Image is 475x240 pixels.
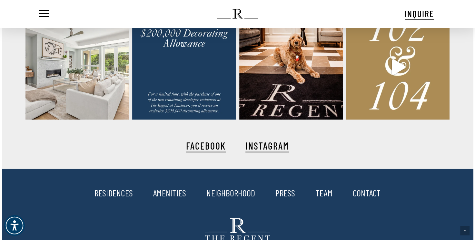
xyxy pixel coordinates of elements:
a: INQUIRE [405,7,434,20]
span: INQUIRE [405,8,434,19]
svg: Play [392,59,405,75]
a: PRESS [275,187,295,198]
img: From three to just two, only residences 102 and 104 remain at The Regent. Schedule your private t... [346,15,450,120]
a: FACEBOOK [186,140,226,151]
a: RESIDENCES [94,187,133,198]
a: TEAM [316,187,332,198]
a: Back to top [460,226,470,235]
a: NEIGHBORHOOD [206,187,255,198]
a: CONTACT [353,187,381,198]
div: Accessibility Menu [4,215,25,236]
img: Happy Labor Day weekend! ✨ Picture yourself spending future holidays in Residence 102—a space des... [25,15,129,120]
a: Navigation Menu [38,11,49,17]
img: Paw-fect Charlotte adventures await! ☕🐾 From lattes to leash-free fun, here are our favorite spot... [239,15,343,120]
a: Clone [25,15,129,120]
a: Clone [239,15,343,120]
a: AMENITIES [153,187,186,198]
img: The Regent [217,9,258,19]
a: INSTAGRAM [245,140,289,151]
img: Elevate your lifestyle with designer-selected finishes and personalized interiors tailored just f... [132,15,236,120]
a: Play [346,15,450,120]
